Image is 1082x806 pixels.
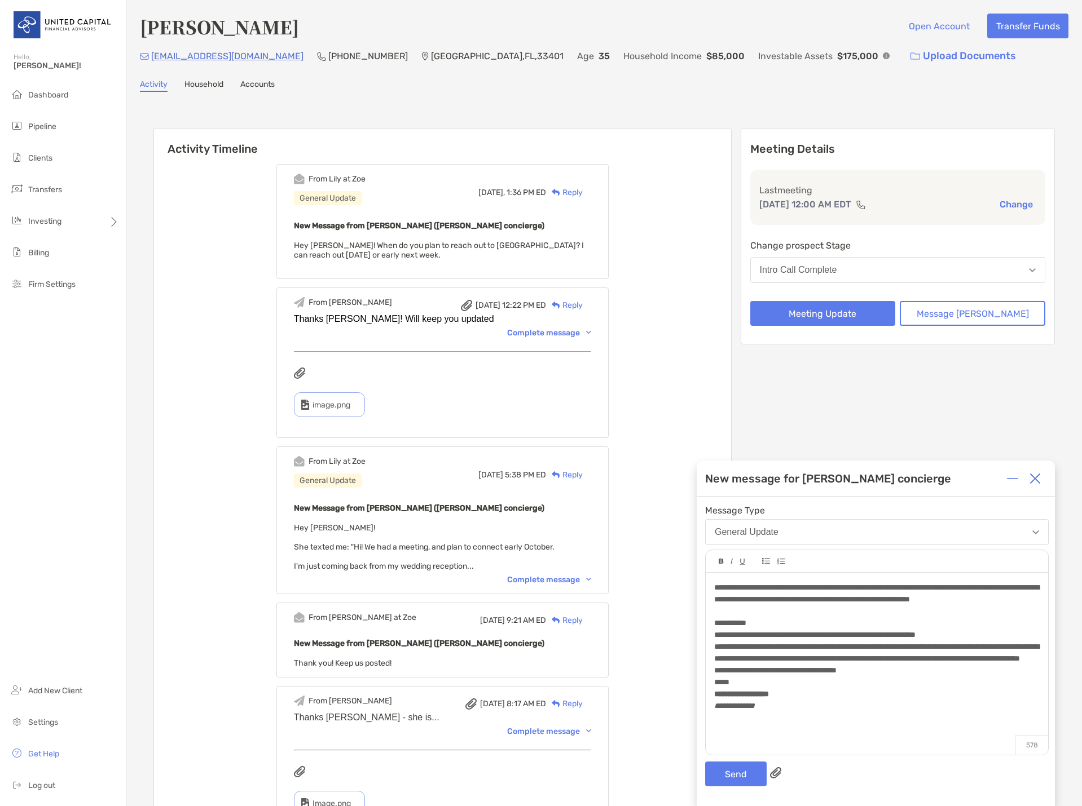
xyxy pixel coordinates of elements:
[507,575,591,584] div: Complete message
[750,238,1046,253] p: Change prospect Stage
[900,301,1045,326] button: Message [PERSON_NAME]
[770,767,781,778] img: paperclip attachments
[294,696,305,706] img: Event icon
[154,129,731,156] h6: Activity Timeline
[10,245,24,259] img: billing icon
[10,277,24,290] img: firm-settings icon
[1030,473,1041,484] img: Close
[294,712,591,723] div: Thanks [PERSON_NAME] - she is...
[507,699,546,708] span: 8:17 AM ED
[762,558,770,564] img: Editor control icon
[1029,268,1036,272] img: Open dropdown arrow
[10,182,24,196] img: transfers icon
[507,188,546,197] span: 1:36 PM ED
[294,639,544,648] b: New Message from [PERSON_NAME] ([PERSON_NAME] concierge)
[996,198,1036,210] button: Change
[328,49,408,63] p: [PHONE_NUMBER]
[28,749,59,759] span: Get Help
[507,615,546,625] span: 9:21 AM ED
[309,696,392,706] div: From [PERSON_NAME]
[706,49,745,63] p: $85,000
[294,456,305,467] img: Event icon
[10,119,24,132] img: pipeline icon
[552,700,560,707] img: Reply icon
[750,142,1046,156] p: Meeting Details
[507,328,591,338] div: Complete message
[586,729,591,733] img: Chevron icon
[903,44,1023,68] a: Upload Documents
[987,14,1068,38] button: Transfer Funds
[28,122,56,131] span: Pipeline
[705,519,1049,545] button: General Update
[577,49,594,63] p: Age
[900,14,978,38] button: Open Account
[759,183,1037,197] p: Last meeting
[313,400,350,410] span: image.png
[294,367,305,379] img: attachments
[476,300,500,310] span: [DATE]
[911,52,920,60] img: button icon
[465,698,477,710] img: attachment
[705,505,1049,516] span: Message Type
[705,761,767,786] button: Send
[546,698,583,710] div: Reply
[301,400,309,410] img: type
[151,49,304,63] p: [EMAIL_ADDRESS][DOMAIN_NAME]
[546,187,583,198] div: Reply
[1032,530,1039,534] img: Open dropdown arrow
[10,715,24,728] img: settings icon
[1007,473,1018,484] img: Expand or collapse
[502,300,546,310] span: 12:22 PM ED
[546,299,583,311] div: Reply
[309,457,366,466] div: From Lily at Zoe
[28,718,58,727] span: Settings
[599,49,610,63] p: 35
[480,699,505,708] span: [DATE]
[546,614,583,626] div: Reply
[184,79,223,92] a: Household
[10,683,24,697] img: add_new_client icon
[28,781,55,790] span: Log out
[837,49,878,63] p: $175,000
[883,52,890,59] img: Info Icon
[294,297,305,308] img: Event icon
[552,302,560,309] img: Reply icon
[10,150,24,164] img: clients icon
[309,613,416,622] div: From [PERSON_NAME] at Zoe
[461,300,472,311] img: attachment
[294,503,544,513] b: New Message from [PERSON_NAME] ([PERSON_NAME] concierge)
[759,197,851,211] p: [DATE] 12:00 AM EDT
[28,280,76,289] span: Firm Settings
[294,174,305,184] img: Event icon
[1015,736,1048,755] p: 578
[14,61,119,70] span: [PERSON_NAME]!
[431,49,564,63] p: [GEOGRAPHIC_DATA] , FL , 33401
[552,471,560,479] img: Reply icon
[309,298,392,307] div: From [PERSON_NAME]
[731,559,733,564] img: Editor control icon
[10,778,24,791] img: logout icon
[14,5,112,45] img: United Capital Logo
[28,686,82,696] span: Add New Client
[715,527,778,537] div: General Update
[505,470,546,480] span: 5:38 PM ED
[140,53,149,60] img: Email Icon
[140,14,299,39] h4: [PERSON_NAME]
[552,189,560,196] img: Reply icon
[294,766,305,777] img: attachments
[294,221,544,231] b: New Message from [PERSON_NAME] ([PERSON_NAME] concierge)
[856,200,866,209] img: communication type
[750,301,896,326] button: Meeting Update
[478,470,503,480] span: [DATE]
[777,558,785,565] img: Editor control icon
[719,559,724,564] img: Editor control icon
[705,472,951,485] div: New message for [PERSON_NAME] concierge
[240,79,275,92] a: Accounts
[750,257,1046,283] button: Intro Call Complete
[10,214,24,227] img: investing icon
[317,52,326,61] img: Phone Icon
[760,265,837,275] div: Intro Call Complete
[28,248,49,258] span: Billing
[421,52,429,61] img: Location Icon
[140,79,168,92] a: Activity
